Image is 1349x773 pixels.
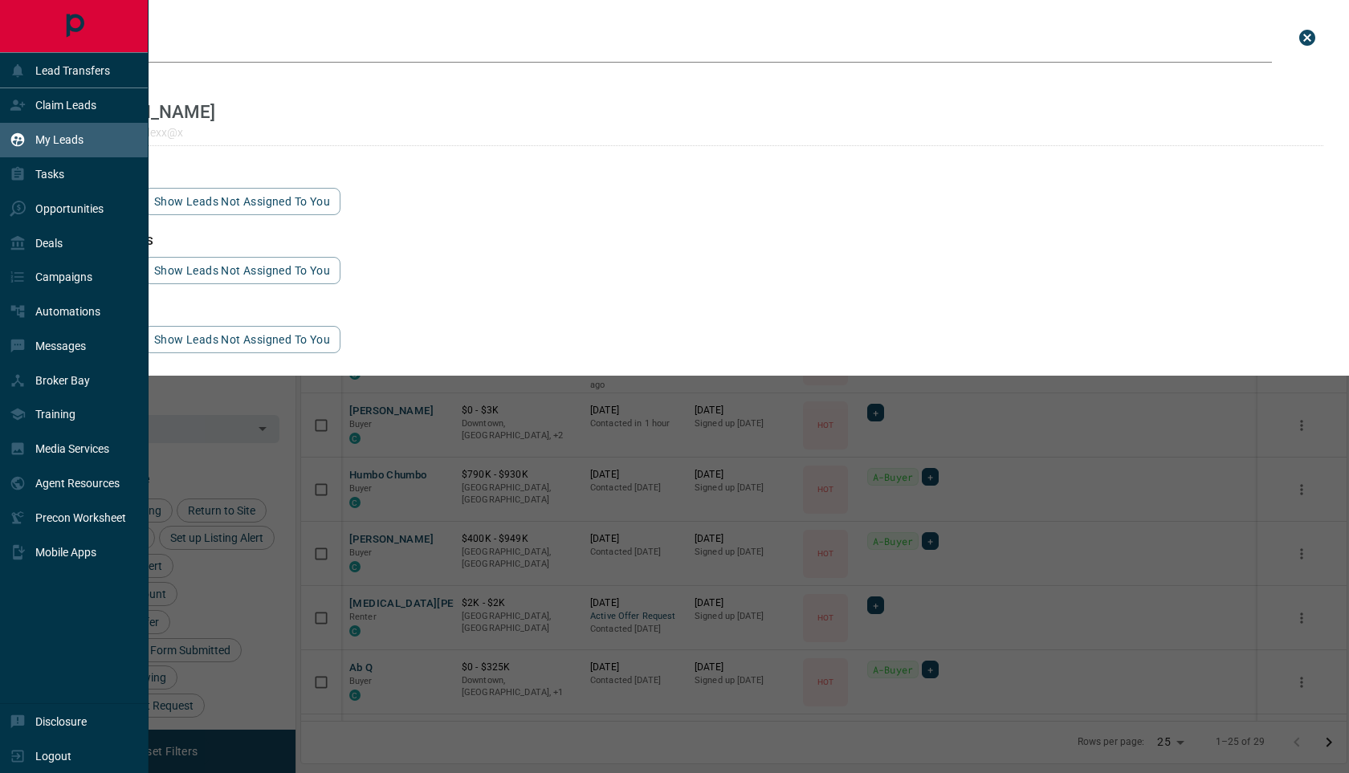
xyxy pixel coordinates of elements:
[144,257,340,284] button: show leads not assigned to you
[144,326,340,353] button: show leads not assigned to you
[1291,22,1323,54] button: close search bar
[61,165,1323,178] h3: email matches
[61,72,1323,85] h3: name matches
[61,303,1323,316] h3: id matches
[144,188,340,215] button: show leads not assigned to you
[61,234,1323,247] h3: phone matches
